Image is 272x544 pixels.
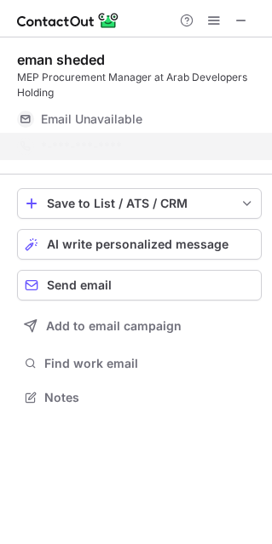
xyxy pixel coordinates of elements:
[17,10,119,31] img: ContactOut v5.3.10
[47,238,229,251] span: AI write personalized message
[44,390,255,405] span: Notes
[17,352,262,375] button: Find work email
[17,311,262,341] button: Add to email campaign
[47,278,112,292] span: Send email
[17,188,262,219] button: save-profile-one-click
[47,197,232,210] div: Save to List / ATS / CRM
[17,229,262,260] button: AI write personalized message
[17,270,262,301] button: Send email
[17,386,262,409] button: Notes
[44,356,255,371] span: Find work email
[46,319,182,333] span: Add to email campaign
